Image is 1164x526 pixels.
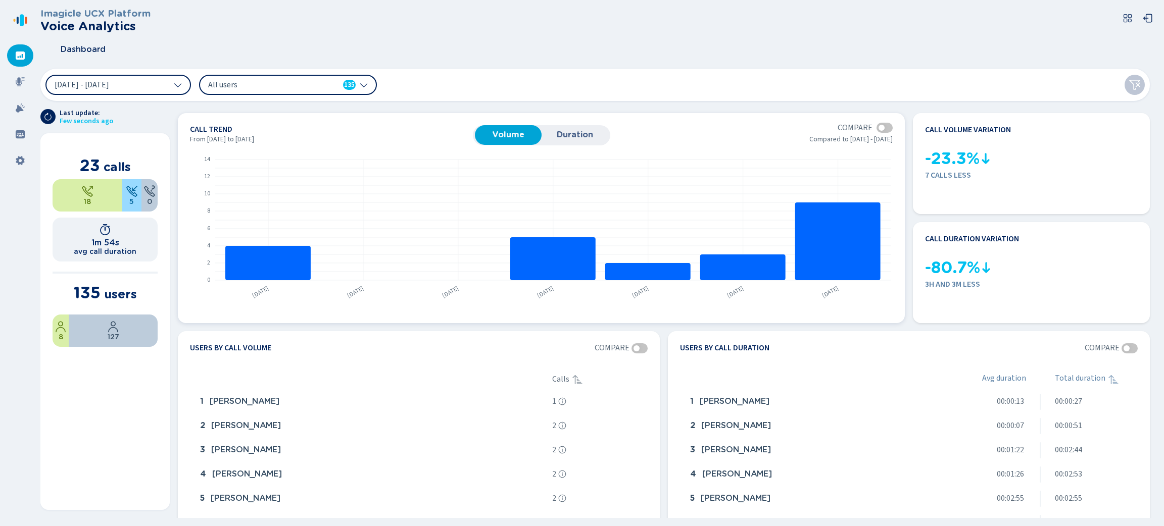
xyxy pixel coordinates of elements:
[552,397,556,406] span: 1
[558,397,566,405] svg: info-circle
[925,149,980,168] span: -23.3%
[74,283,101,302] span: 135
[147,197,152,205] span: 0
[997,469,1024,479] span: 00:01:26
[980,152,992,165] svg: kpi-down
[55,81,109,89] span: [DATE] - [DATE]
[686,416,939,436] div: Adrian Chelen
[982,374,1026,386] span: Avg duration
[55,321,67,333] svg: user-profile
[925,171,1138,180] span: 7 calls less
[210,397,279,406] span: [PERSON_NAME]
[1055,374,1105,386] span: Total duration
[69,314,158,347] div: 94.07%
[190,125,473,133] h4: Call trend
[552,374,648,386] div: Calls
[925,280,1138,289] span: 3h and 3m less
[84,197,91,205] span: 18
[997,397,1024,406] span: 00:00:13
[99,224,111,236] svg: timer
[204,189,210,198] text: 10
[725,284,745,300] text: [DATE]
[196,392,548,412] div: Omar Radwan
[475,125,542,144] button: Volume
[547,130,603,139] span: Duration
[7,97,33,119] div: Alarms
[207,241,210,250] text: 4
[558,494,566,502] svg: info-circle
[207,258,210,267] text: 2
[1107,374,1120,386] div: Sorted ascending, click to sort descending
[174,81,182,89] svg: chevron-down
[997,421,1024,430] span: 00:00:07
[1085,343,1120,352] span: Compare
[190,135,254,143] span: From [DATE] to [DATE]
[980,261,992,274] svg: kpi-down
[680,343,769,353] h4: Users by call duration
[542,125,608,144] button: Duration
[552,469,556,479] span: 2
[207,224,210,233] text: 6
[211,445,281,454] span: [PERSON_NAME]
[686,489,939,509] div: Omar Radwan
[690,397,694,406] span: 1
[44,113,52,121] svg: arrow-clockwise
[7,71,33,93] div: Recordings
[595,343,629,352] span: Compare
[200,469,206,479] span: 4
[7,123,33,145] div: Groups
[997,445,1024,454] span: 00:01:22
[690,421,695,430] span: 2
[208,79,324,90] span: All users
[997,494,1024,503] span: 00:02:55
[686,440,939,460] div: Abdullah Qasem
[809,135,893,143] span: Compared to [DATE] - [DATE]
[1143,13,1153,23] svg: box-arrow-left
[346,284,365,300] text: [DATE]
[925,258,980,277] span: -80.7%
[45,75,191,95] button: [DATE] - [DATE]
[1129,79,1141,91] svg: funnel-disabled
[925,125,1011,134] h4: Call volume variation
[558,446,566,454] svg: info-circle
[536,284,555,300] text: [DATE]
[558,422,566,430] svg: info-circle
[59,333,63,341] span: 8
[1055,421,1082,430] span: 00:00:51
[81,185,93,197] svg: telephone-outbound
[1055,469,1082,479] span: 00:02:53
[60,117,113,125] span: Few seconds ago
[126,185,138,197] svg: telephone-inbound
[207,276,210,284] text: 0
[552,375,569,384] span: Calls
[7,149,33,172] div: Settings
[344,80,355,90] span: 135
[53,314,69,347] div: 5.93%
[1055,397,1082,406] span: 00:00:27
[143,185,156,197] svg: unknown-call
[200,421,205,430] span: 2
[207,206,210,215] text: 8
[1055,494,1082,503] span: 00:02:55
[571,374,584,386] svg: sortAscending
[104,160,131,174] span: calls
[108,333,119,341] span: 127
[15,77,25,87] svg: mic-fill
[122,179,141,212] div: 21.74%
[701,494,770,503] span: [PERSON_NAME]
[107,321,119,333] svg: user-profile
[838,123,872,132] span: Compare
[1055,374,1138,386] div: Total duration
[211,494,280,503] span: [PERSON_NAME]
[204,172,210,181] text: 12
[211,421,281,430] span: [PERSON_NAME]
[129,197,134,205] span: 5
[360,81,368,89] svg: chevron-down
[196,440,548,460] div: Andrea Rivaben
[74,247,136,255] h2: avg call duration
[60,109,113,117] span: Last update:
[690,494,695,503] span: 5
[552,445,556,454] span: 2
[630,284,650,300] text: [DATE]
[690,469,696,479] span: 4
